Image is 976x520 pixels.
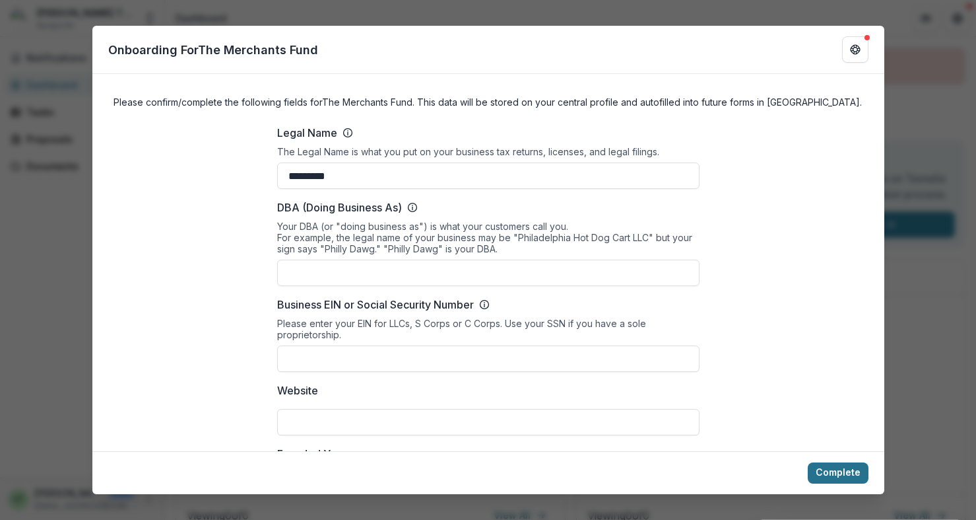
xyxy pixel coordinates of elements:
p: DBA (Doing Business As) [277,200,402,215]
p: Onboarding For The Merchants Fund [108,41,318,59]
p: Business EIN or Social Security Number [277,297,474,313]
button: Get Help [842,36,868,63]
p: Website [277,383,318,398]
div: Please enter your EIN for LLCs, S Corps or C Corps. Use your SSN if you have a sole proprietorship. [277,318,699,346]
h4: Please confirm/complete the following fields for The Merchants Fund . This data will be stored on... [114,95,863,109]
button: Complete [808,463,868,484]
p: Legal Name [277,125,337,141]
div: Your DBA (or "doing business as") is what your customers call you. For example, the legal name of... [277,221,699,260]
p: Founded Year [277,446,346,462]
div: The Legal Name is what you put on your business tax returns, licenses, and legal filings. [277,146,699,163]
